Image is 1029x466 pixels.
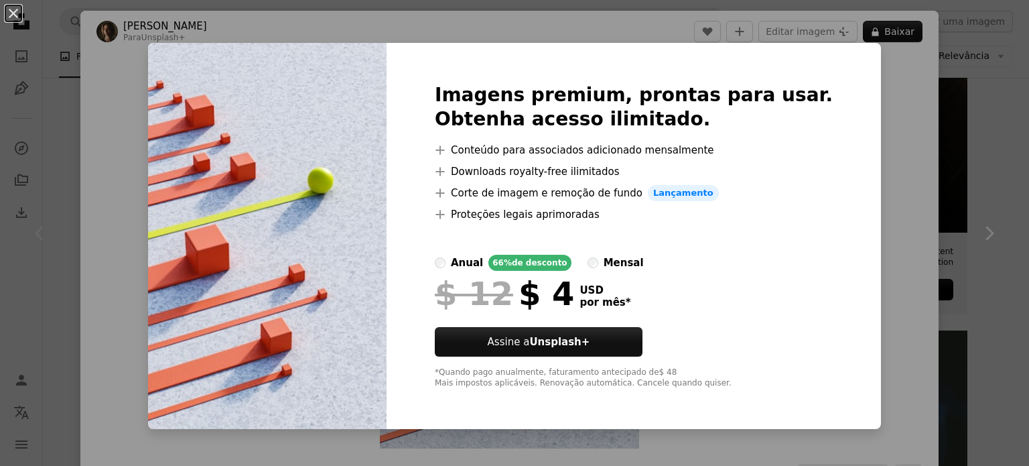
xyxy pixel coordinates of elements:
[435,367,833,389] div: *Quando pago anualmente, faturamento antecipado de $ 48 Mais impostos aplicáveis. Renovação autom...
[435,164,833,180] li: Downloads royalty-free ilimitados
[451,255,483,271] div: anual
[148,43,387,429] img: premium_photo-1694822449484-072a196d4696
[435,207,833,223] li: Proteções legais aprimoradas
[435,185,833,201] li: Corte de imagem e remoção de fundo
[604,255,644,271] div: mensal
[435,257,445,268] input: anual66%de desconto
[435,327,642,357] button: Assine aUnsplash+
[648,185,719,201] span: Lançamento
[488,255,571,271] div: 66% de desconto
[588,257,598,268] input: mensal
[435,276,574,311] div: $ 4
[435,276,513,311] span: $ 12
[435,83,833,131] h2: Imagens premium, prontas para usar. Obtenha acesso ilimitado.
[579,296,630,308] span: por mês *
[529,336,590,348] strong: Unsplash+
[579,284,630,296] span: USD
[435,142,833,158] li: Conteúdo para associados adicionado mensalmente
